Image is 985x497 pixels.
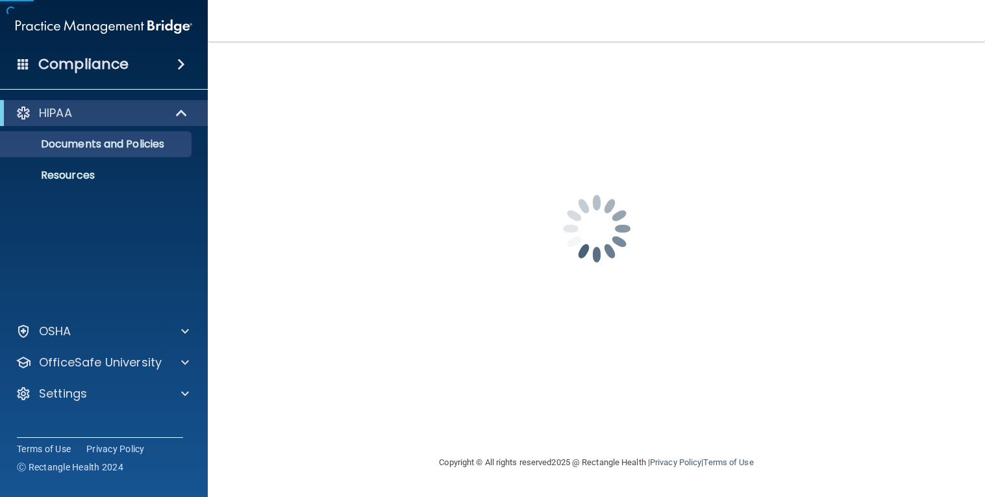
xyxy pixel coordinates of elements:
p: Documents and Policies [8,138,186,151]
a: Terms of Use [703,457,753,467]
a: OfficeSafe University [16,355,189,370]
a: Privacy Policy [650,457,701,467]
h4: Compliance [38,55,129,73]
a: Privacy Policy [86,442,145,455]
p: Settings [39,386,87,401]
a: HIPAA [16,105,188,121]
a: Settings [16,386,189,401]
span: Ⓒ Rectangle Health 2024 [17,461,123,474]
p: OSHA [39,324,71,339]
a: OSHA [16,324,189,339]
img: PMB logo [16,14,192,40]
p: OfficeSafe University [39,355,162,370]
p: HIPAA [39,105,72,121]
img: spinner.e123f6fc.gif [532,164,662,294]
div: Copyright © All rights reserved 2025 @ Rectangle Health | | [360,442,834,483]
a: Terms of Use [17,442,71,455]
p: Resources [8,169,186,182]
